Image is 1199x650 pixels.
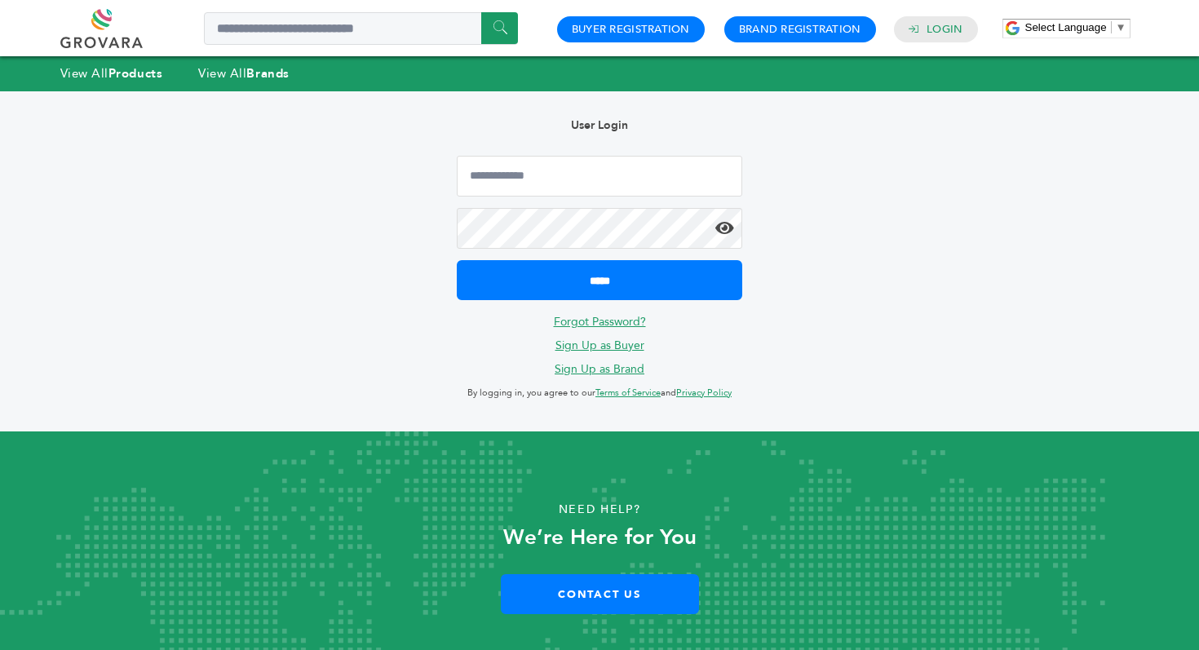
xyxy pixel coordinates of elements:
[571,117,628,133] b: User Login
[555,338,644,353] a: Sign Up as Buyer
[108,65,162,82] strong: Products
[1025,21,1126,33] a: Select Language​
[1025,21,1107,33] span: Select Language
[676,387,732,399] a: Privacy Policy
[60,497,1139,522] p: Need Help?
[457,208,742,249] input: Password
[927,22,962,37] a: Login
[1111,21,1112,33] span: ​
[555,361,644,377] a: Sign Up as Brand
[198,65,290,82] a: View AllBrands
[595,387,661,399] a: Terms of Service
[739,22,861,37] a: Brand Registration
[246,65,289,82] strong: Brands
[457,383,742,403] p: By logging in, you agree to our and
[457,156,742,197] input: Email Address
[1116,21,1126,33] span: ▼
[204,12,518,45] input: Search a product or brand...
[503,523,697,552] strong: We’re Here for You
[501,574,699,614] a: Contact Us
[554,314,646,329] a: Forgot Password?
[572,22,690,37] a: Buyer Registration
[60,65,163,82] a: View AllProducts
